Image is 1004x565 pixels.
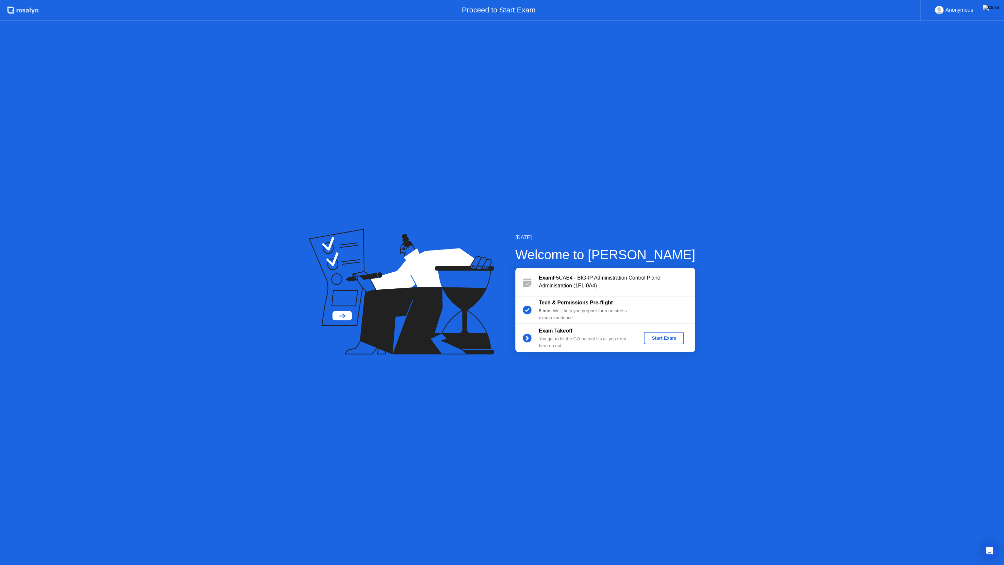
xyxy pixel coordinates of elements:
[539,336,633,349] div: You get to hit the GO button! It’s all you from here on out
[539,308,551,313] b: 5 min
[539,308,633,321] div: : We’ll help you prepare for a no-stress exam experience
[539,300,613,305] b: Tech & Permissions Pre-flight
[539,328,573,334] b: Exam Takeoff
[644,332,684,344] button: Start Exam
[539,274,695,290] div: F5CAB4 - BIG-IP Administration Control Plane Administration (1F1-0A4)
[945,6,973,14] div: Anonymous
[646,335,681,341] div: Start Exam
[515,234,695,242] div: [DATE]
[539,275,553,281] b: Exam
[982,543,997,558] div: Open Intercom Messenger
[983,5,999,10] img: Close
[515,245,695,265] div: Welcome to [PERSON_NAME]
